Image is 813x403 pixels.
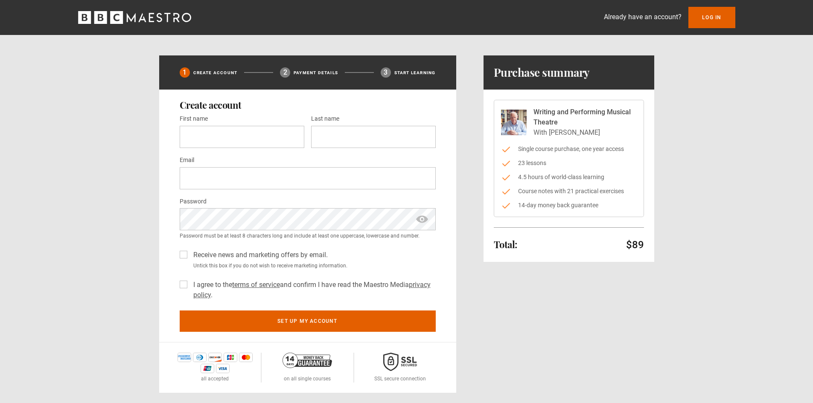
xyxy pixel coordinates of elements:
li: Single course purchase, one year access [501,145,637,154]
p: Create Account [193,70,238,76]
a: terms of service [232,281,280,289]
p: on all single courses [284,375,331,383]
div: 2 [280,67,290,78]
small: Password must be at least 8 characters long and include at least one uppercase, lowercase and num... [180,232,436,240]
li: 23 lessons [501,159,637,168]
img: diners [193,353,207,362]
p: $89 [626,238,644,252]
h2: Create account [180,100,436,110]
p: Payment details [294,70,338,76]
li: 14-day money back guarantee [501,201,637,210]
h2: Total: [494,239,517,249]
img: amex [178,353,191,362]
p: all accepted [201,375,229,383]
img: jcb [224,353,237,362]
label: Receive news and marketing offers by email. [190,250,328,260]
p: With [PERSON_NAME] [533,128,637,138]
div: 3 [381,67,391,78]
img: visa [216,364,230,373]
img: 14-day-money-back-guarantee-42d24aedb5115c0ff13b.png [283,353,332,368]
li: Course notes with 21 practical exercises [501,187,637,196]
img: unionpay [201,364,214,373]
h1: Purchase summary [494,66,590,79]
button: Set up my account [180,310,436,332]
small: Untick this box if you do not wish to receive marketing information. [190,262,436,270]
label: I agree to the and confirm I have read the Maestro Media . [190,280,436,300]
p: Already have an account? [604,12,682,22]
li: 4.5 hours of world-class learning [501,173,637,182]
img: mastercard [239,353,253,362]
p: Start learning [394,70,436,76]
a: Log In [688,7,735,28]
img: discover [208,353,222,362]
svg: BBC Maestro [78,11,191,24]
p: SSL secure connection [374,375,426,383]
label: First name [180,114,208,124]
p: Writing and Performing Musical Theatre [533,107,637,128]
label: Password [180,197,207,207]
span: show password [415,208,429,230]
div: 1 [180,67,190,78]
label: Email [180,155,194,165]
label: Last name [311,114,339,124]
